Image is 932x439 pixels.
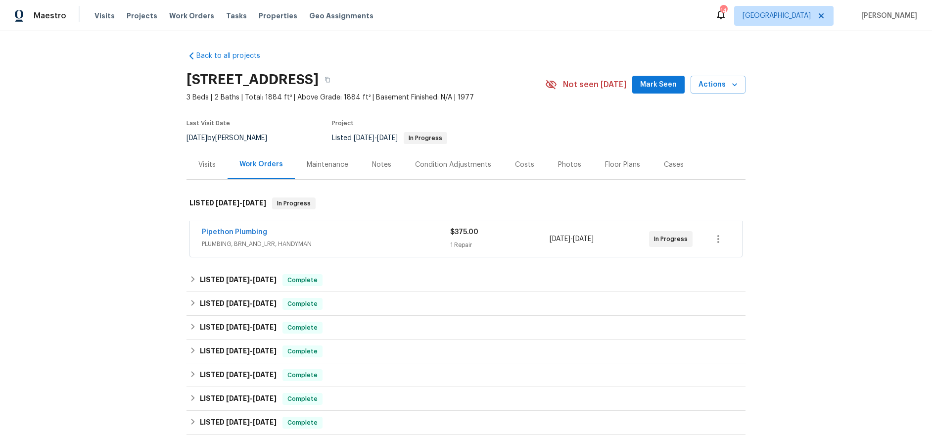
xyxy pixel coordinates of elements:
h6: LISTED [200,417,277,429]
div: Costs [515,160,534,170]
div: Condition Adjustments [415,160,491,170]
span: [DATE] [226,419,250,426]
span: Mark Seen [640,79,677,91]
span: [DATE] [226,276,250,283]
span: In Progress [405,135,446,141]
div: Photos [558,160,581,170]
span: Tasks [226,12,247,19]
span: Properties [259,11,297,21]
span: Not seen [DATE] [563,80,626,90]
span: [DATE] [253,347,277,354]
span: [DATE] [550,236,570,243]
span: [DATE] [226,300,250,307]
div: LISTED [DATE]-[DATE]Complete [186,268,746,292]
span: [DATE] [226,395,250,402]
div: LISTED [DATE]-[DATE]Complete [186,411,746,435]
span: Complete [283,323,322,333]
h6: LISTED [200,393,277,405]
span: [DATE] [242,199,266,206]
span: $375.00 [450,229,478,236]
span: [GEOGRAPHIC_DATA] [743,11,811,21]
span: - [226,300,277,307]
span: - [226,276,277,283]
span: [DATE] [354,135,374,142]
div: 14 [720,6,727,16]
span: In Progress [654,234,692,244]
span: [DATE] [253,371,277,378]
span: Visits [94,11,115,21]
span: Work Orders [169,11,214,21]
span: [DATE] [216,199,239,206]
span: PLUMBING, BRN_AND_LRR, HANDYMAN [202,239,450,249]
div: LISTED [DATE]-[DATE]Complete [186,363,746,387]
div: Floor Plans [605,160,640,170]
span: 3 Beds | 2 Baths | Total: 1884 ft² | Above Grade: 1884 ft² | Basement Finished: N/A | 1977 [186,93,545,102]
span: [DATE] [253,324,277,331]
h6: LISTED [200,345,277,357]
button: Actions [691,76,746,94]
span: Projects [127,11,157,21]
span: - [550,234,594,244]
span: Complete [283,370,322,380]
span: Complete [283,346,322,356]
span: Complete [283,394,322,404]
span: - [226,347,277,354]
span: - [226,395,277,402]
span: [DATE] [226,347,250,354]
h6: LISTED [200,274,277,286]
span: Geo Assignments [309,11,373,21]
a: Pipethon Plumbing [202,229,267,236]
span: - [226,324,277,331]
div: Notes [372,160,391,170]
div: 1 Repair [450,240,550,250]
span: - [354,135,398,142]
button: Copy Address [319,71,336,89]
span: [DATE] [186,135,207,142]
span: Listed [332,135,447,142]
div: Maintenance [307,160,348,170]
span: [DATE] [377,135,398,142]
span: - [226,419,277,426]
span: In Progress [273,198,315,208]
div: LISTED [DATE]-[DATE]Complete [186,292,746,316]
span: [DATE] [253,395,277,402]
span: [DATE] [573,236,594,243]
h6: LISTED [200,298,277,310]
h2: [STREET_ADDRESS] [186,75,319,85]
a: Back to all projects [186,51,281,61]
span: [DATE] [226,371,250,378]
div: LISTED [DATE]-[DATE]Complete [186,387,746,411]
span: Project [332,120,354,126]
h6: LISTED [200,322,277,334]
div: LISTED [DATE]-[DATE]In Progress [186,188,746,219]
button: Mark Seen [632,76,685,94]
div: by [PERSON_NAME] [186,132,279,144]
span: [DATE] [253,276,277,283]
span: [DATE] [253,300,277,307]
h6: LISTED [189,197,266,209]
span: Actions [699,79,738,91]
div: LISTED [DATE]-[DATE]Complete [186,340,746,363]
span: Complete [283,275,322,285]
span: [DATE] [226,324,250,331]
span: [PERSON_NAME] [857,11,917,21]
span: Complete [283,418,322,428]
h6: LISTED [200,369,277,381]
span: Maestro [34,11,66,21]
span: [DATE] [253,419,277,426]
div: LISTED [DATE]-[DATE]Complete [186,316,746,340]
div: Cases [664,160,684,170]
span: - [216,199,266,206]
span: - [226,371,277,378]
span: Complete [283,299,322,309]
span: Last Visit Date [186,120,230,126]
div: Work Orders [239,159,283,169]
div: Visits [198,160,216,170]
